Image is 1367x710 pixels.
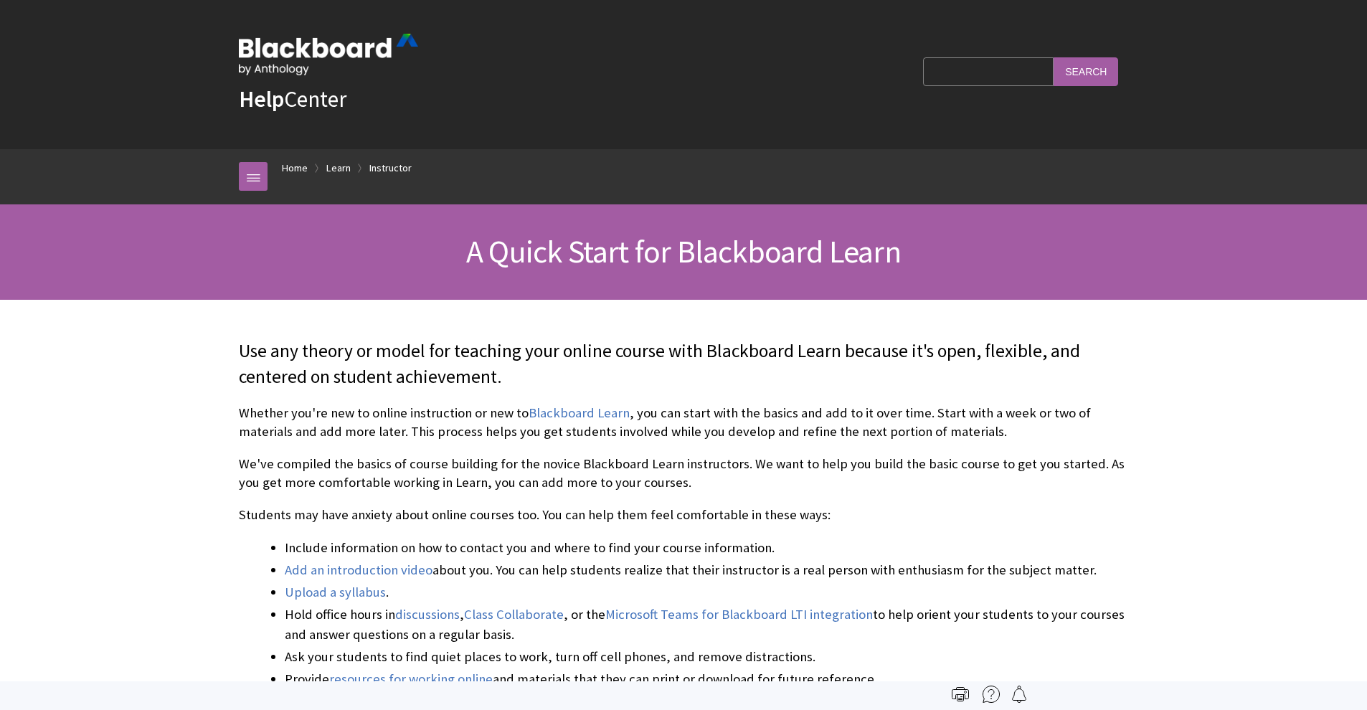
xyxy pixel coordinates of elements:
li: about you. You can help students realize that their instructor is a real person with enthusiasm f... [285,560,1128,580]
li: Hold office hours in , , or the to help orient your students to your courses and answer questions... [285,605,1128,645]
a: Learn [326,159,351,177]
p: Students may have anxiety about online courses too. You can help them feel comfortable in these w... [239,506,1128,524]
a: discussions [395,606,460,623]
a: Home [282,159,308,177]
p: Use any theory or model for teaching your online course with Blackboard Learn because it's open, ... [239,339,1128,390]
li: . [285,582,1128,602]
a: Class Collaborate [464,606,564,623]
a: Blackboard Learn [529,404,630,422]
li: Include information on how to contact you and where to find your course information. [285,538,1128,558]
a: Instructor [369,159,412,177]
a: HelpCenter [239,85,346,113]
p: Whether you're new to online instruction or new to , you can start with the basics and add to it ... [239,404,1128,441]
p: We've compiled the basics of course building for the novice Blackboard Learn instructors. We want... [239,455,1128,492]
img: Print [952,686,969,703]
a: resources for working online [329,671,493,688]
li: Provide and materials that they can print or download for future reference. [285,669,1128,689]
span: A Quick Start for Blackboard Learn [466,232,901,271]
li: Ask your students to find quiet places to work, turn off cell phones, and remove distractions. [285,647,1128,667]
strong: Help [239,85,284,113]
input: Search [1054,57,1118,85]
a: Upload a syllabus [285,584,386,601]
a: Add an introduction video [285,562,432,579]
a: Microsoft Teams for Blackboard LTI integration [605,606,873,623]
img: Follow this page [1011,686,1028,703]
img: Blackboard by Anthology [239,34,418,75]
img: More help [983,686,1000,703]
